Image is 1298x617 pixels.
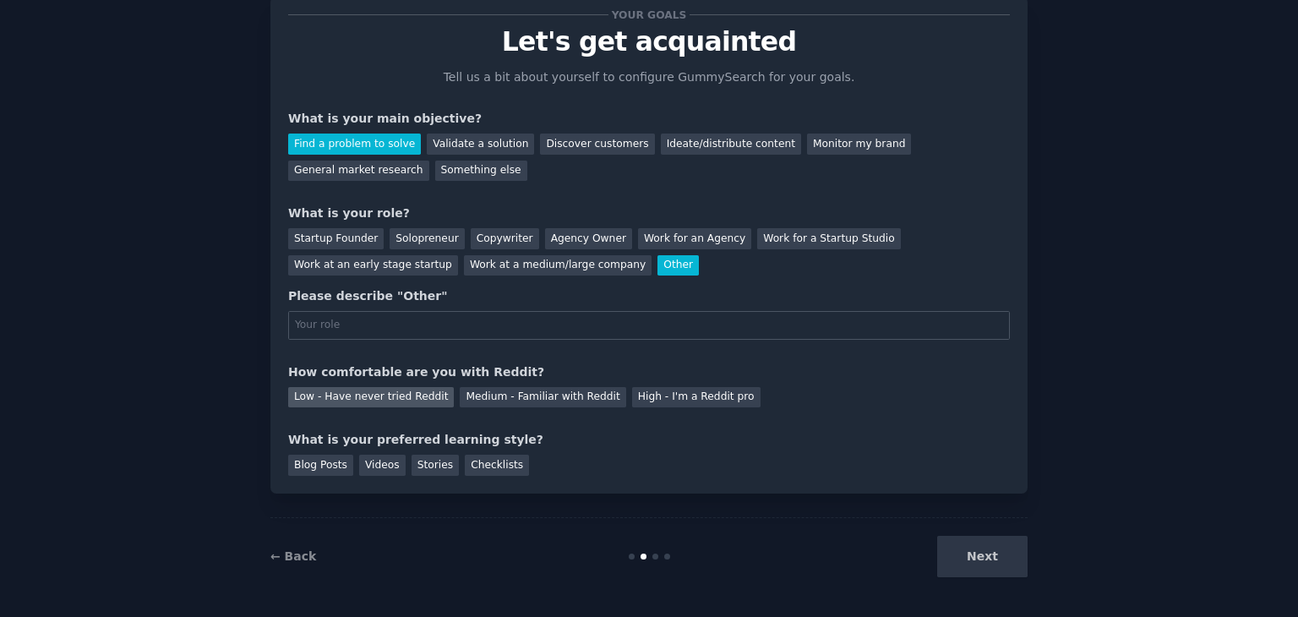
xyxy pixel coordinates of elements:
div: Blog Posts [288,455,353,476]
p: Tell us a bit about yourself to configure GummySearch for your goals. [436,68,862,86]
div: Validate a solution [427,134,534,155]
div: Work at a medium/large company [464,255,652,276]
div: General market research [288,161,429,182]
div: Low - Have never tried Reddit [288,387,454,408]
div: Copywriter [471,228,539,249]
div: Something else [435,161,527,182]
div: Monitor my brand [807,134,911,155]
div: What is your role? [288,205,1010,222]
div: Solopreneur [390,228,464,249]
div: What is your main objective? [288,110,1010,128]
div: Stories [412,455,459,476]
div: Find a problem to solve [288,134,421,155]
span: Your goals [608,6,690,24]
div: High - I'm a Reddit pro [632,387,761,408]
input: Your role [288,311,1010,340]
div: How comfortable are you with Reddit? [288,363,1010,381]
div: What is your preferred learning style? [288,431,1010,449]
div: Work for an Agency [638,228,751,249]
div: Other [657,255,699,276]
div: Please describe "Other" [288,287,1010,305]
div: Startup Founder [288,228,384,249]
a: ← Back [270,549,316,563]
div: Checklists [465,455,529,476]
p: Let's get acquainted [288,27,1010,57]
div: Discover customers [540,134,654,155]
div: Work at an early stage startup [288,255,458,276]
div: Agency Owner [545,228,632,249]
div: Medium - Familiar with Reddit [460,387,625,408]
div: Videos [359,455,406,476]
div: Work for a Startup Studio [757,228,900,249]
div: Ideate/distribute content [661,134,801,155]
